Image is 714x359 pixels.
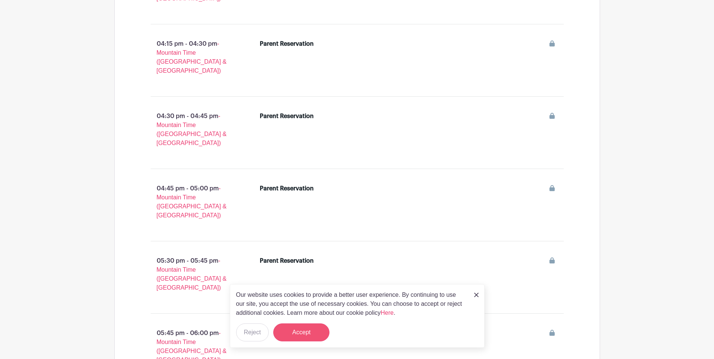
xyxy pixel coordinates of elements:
span: - Mountain Time ([GEOGRAPHIC_DATA] & [GEOGRAPHIC_DATA]) [157,257,227,291]
div: Parent Reservation [260,184,314,193]
div: Parent Reservation [260,256,314,265]
span: - Mountain Time ([GEOGRAPHIC_DATA] & [GEOGRAPHIC_DATA]) [157,185,227,218]
button: Accept [273,323,329,341]
button: Reject [236,323,269,341]
p: 04:15 pm - 04:30 pm [139,36,248,78]
a: Here [381,310,394,316]
div: Parent Reservation [260,39,314,48]
span: - Mountain Time ([GEOGRAPHIC_DATA] & [GEOGRAPHIC_DATA]) [157,113,227,146]
div: Parent Reservation [260,112,314,121]
p: 04:30 pm - 04:45 pm [139,109,248,151]
p: Our website uses cookies to provide a better user experience. By continuing to use our site, you ... [236,290,466,317]
p: 05:30 pm - 05:45 pm [139,253,248,295]
p: 04:45 pm - 05:00 pm [139,181,248,223]
img: close_button-5f87c8562297e5c2d7936805f587ecaba9071eb48480494691a3f1689db116b3.svg [474,293,479,297]
span: - Mountain Time ([GEOGRAPHIC_DATA] & [GEOGRAPHIC_DATA]) [157,40,227,74]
